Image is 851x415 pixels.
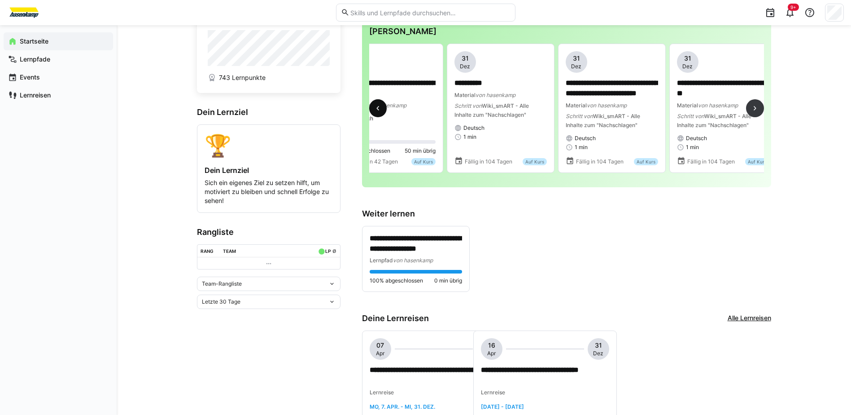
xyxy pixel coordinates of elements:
[523,158,547,165] div: Auf Kurs
[465,158,512,165] span: Fällig in 104 Tagen
[487,350,496,357] span: Apr
[353,158,398,165] span: Fällig in 42 Tagen
[488,341,495,350] span: 16
[362,209,771,219] h3: Weiter lernen
[566,113,593,119] span: Schritt von
[454,102,482,109] span: Schritt von
[332,247,336,254] a: ø
[698,102,738,109] span: von hasenkamp
[686,135,707,142] span: Deutsch
[566,113,640,128] span: Wiki_smART - Alle Inhalte zum "Nachschlagen"
[411,158,436,165] div: Auf Kurs
[462,54,469,63] span: 31
[587,102,627,109] span: von hasenkamp
[201,248,214,254] div: Rang
[349,9,510,17] input: Skills und Lernpfade durchsuchen…
[205,178,333,205] p: Sich ein eigenes Ziel zu setzen hilft, um motiviert zu bleiben und schnell Erfolge zu sehen!
[202,298,240,305] span: Letzte 30 Tage
[687,158,735,165] span: Fällig in 104 Tagen
[677,102,698,109] span: Material
[790,4,796,10] span: 9+
[686,144,699,151] span: 1 min
[454,102,529,118] span: Wiki_smART - Alle Inhalte zum "Nachschlagen"
[202,280,242,287] span: Team-Rangliste
[575,144,588,151] span: 1 min
[197,107,340,117] h3: Dein Lernziel
[682,63,693,70] span: Dez
[575,135,596,142] span: Deutsch
[370,389,394,396] span: Lernreise
[454,92,476,98] span: Material
[393,257,433,264] span: von hasenkamp
[197,227,340,237] h3: Rangliste
[463,124,484,132] span: Deutsch
[745,158,769,165] div: Auf Kurs
[370,403,435,410] span: Mo, 7. Apr. - Mi, 31. Dez.
[362,313,429,323] h3: Deine Lernreisen
[595,341,602,350] span: 31
[571,63,581,70] span: Dez
[593,350,603,357] span: Dez
[369,26,764,36] h3: [PERSON_NAME]
[325,248,331,254] div: LP
[223,248,236,254] div: Team
[219,73,266,82] span: 743 Lernpunkte
[370,257,393,264] span: Lernpfad
[205,132,333,159] div: 🏆
[376,341,384,350] span: 07
[463,133,476,141] span: 1 min
[677,113,751,128] span: Wiki_smART - Alle Inhalte zum "Nachschlagen"
[677,113,704,119] span: Schritt von
[481,389,505,396] span: Lernreise
[481,403,524,410] span: [DATE] - [DATE]
[573,54,580,63] span: 31
[576,158,624,165] span: Fällig in 104 Tagen
[205,166,333,175] h4: Dein Lernziel
[367,102,406,109] span: von hasenkamp
[434,277,462,284] span: 0 min übrig
[376,350,384,357] span: Apr
[684,54,691,63] span: 31
[728,313,771,323] a: Alle Lernreisen
[405,147,436,155] span: 50 min übrig
[566,102,587,109] span: Material
[370,277,423,284] span: 100% abgeschlossen
[634,158,658,165] div: Auf Kurs
[476,92,515,98] span: von hasenkamp
[460,63,470,70] span: Dez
